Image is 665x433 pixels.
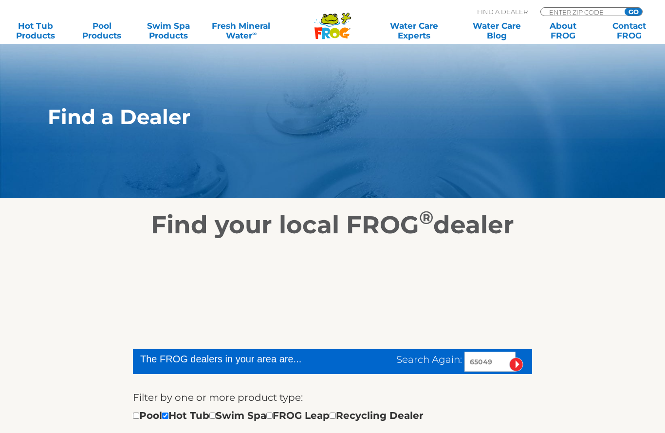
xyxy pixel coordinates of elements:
a: Water CareExperts [372,21,456,40]
span: Search Again: [396,354,462,365]
a: Hot TubProducts [10,21,61,40]
h1: Find a Dealer [48,105,572,129]
a: ContactFROG [604,21,655,40]
sup: ∞ [252,30,257,37]
input: Submit [509,358,523,372]
a: Fresh MineralWater∞ [209,21,274,40]
div: The FROG dealers in your area are... [140,352,336,366]
p: Find A Dealer [477,7,528,16]
a: PoolProducts [76,21,128,40]
h2: Find your local FROG dealer [33,210,632,240]
div: Pool Hot Tub Swim Spa FROG Leap Recycling Dealer [133,408,424,423]
input: Zip Code Form [548,8,614,16]
sup: ® [419,207,433,228]
label: Filter by one or more product type: [133,390,303,405]
a: Water CareBlog [471,21,522,40]
input: GO [625,8,642,16]
a: Swim SpaProducts [143,21,194,40]
a: AboutFROG [537,21,589,40]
